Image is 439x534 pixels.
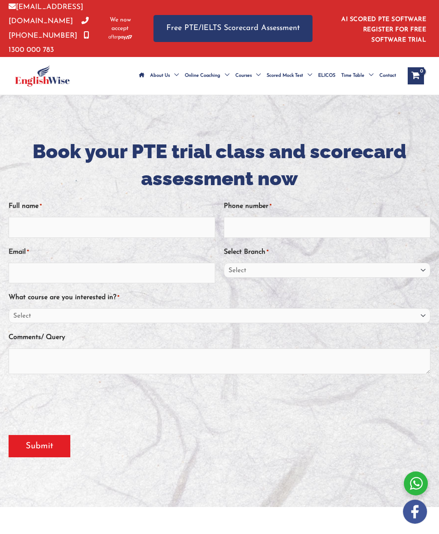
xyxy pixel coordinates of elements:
span: ELICOS [318,61,335,91]
span: Menu Toggle [252,61,261,91]
label: Select Branch [224,245,268,259]
h1: Book your PTE trial class and scorecard assessment now [9,138,430,192]
aside: Header Widget 1 [330,9,430,48]
label: Full name [9,199,42,213]
label: Phone number [224,199,271,213]
input: Submit [9,435,70,457]
span: Menu Toggle [303,61,312,91]
a: Free PTE/IELTS Scorecard Assessment [153,15,313,42]
span: Time Table [341,61,364,91]
img: white-facebook.png [403,500,427,524]
a: ELICOS [315,61,338,91]
span: Menu Toggle [170,61,179,91]
a: AI SCORED PTE SOFTWARE REGISTER FOR FREE SOFTWARE TRIAL [341,16,426,43]
a: Online CoachingMenu Toggle [182,61,232,91]
span: We now accept [108,16,132,33]
a: View Shopping Cart, empty [408,67,424,84]
a: Time TableMenu Toggle [338,61,376,91]
a: [EMAIL_ADDRESS][DOMAIN_NAME] [9,3,83,25]
label: What course are you interested in? [9,291,119,305]
a: Contact [376,61,399,91]
img: Afterpay-Logo [108,35,132,39]
a: [PHONE_NUMBER] [9,18,89,39]
span: Contact [379,61,396,91]
span: Online Coaching [185,61,220,91]
label: Comments/ Query [9,330,65,345]
span: Scored Mock Test [267,61,303,91]
img: cropped-ew-logo [15,65,70,87]
span: Menu Toggle [364,61,373,91]
a: CoursesMenu Toggle [232,61,264,91]
iframe: reCAPTCHA [9,386,139,420]
label: Email [9,245,29,259]
a: 1300 000 783 [9,32,89,54]
a: About UsMenu Toggle [147,61,182,91]
span: About Us [150,61,170,91]
span: Menu Toggle [220,61,229,91]
span: Courses [235,61,252,91]
nav: Site Navigation: Main Menu [136,61,399,91]
a: Scored Mock TestMenu Toggle [264,61,315,91]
